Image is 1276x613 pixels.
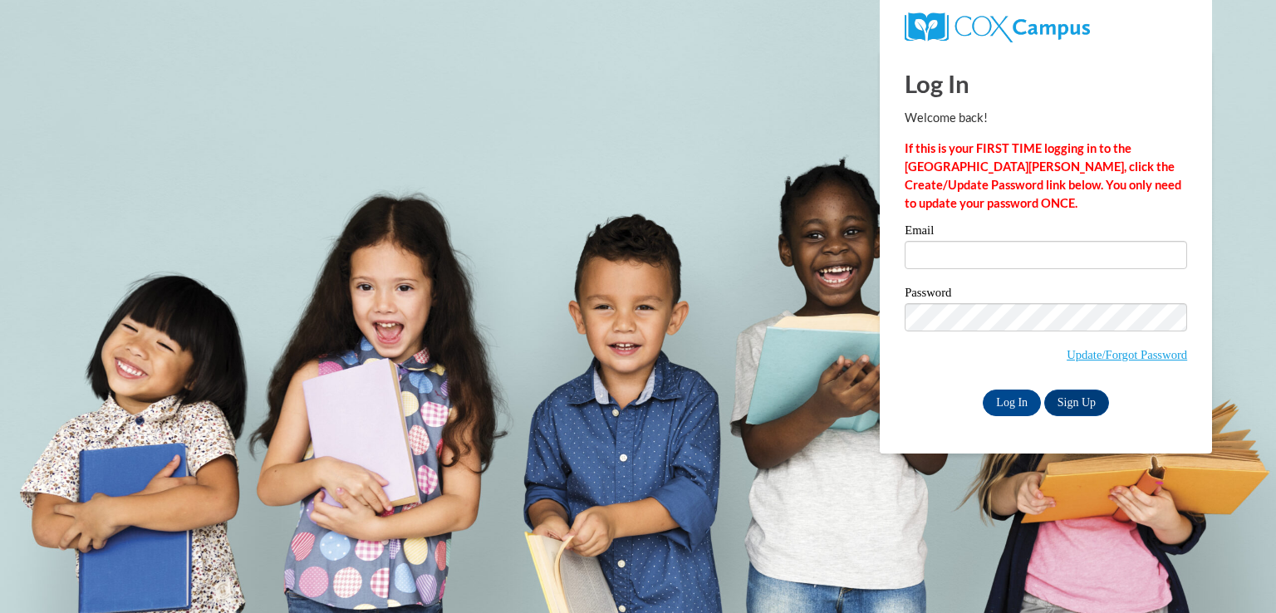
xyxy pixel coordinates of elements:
input: Log In [983,390,1041,416]
img: COX Campus [905,12,1090,42]
strong: If this is your FIRST TIME logging in to the [GEOGRAPHIC_DATA][PERSON_NAME], click the Create/Upd... [905,141,1181,210]
h1: Log In [905,66,1187,101]
a: Update/Forgot Password [1067,348,1187,361]
label: Email [905,224,1187,241]
a: COX Campus [905,19,1090,33]
p: Welcome back! [905,109,1187,127]
a: Sign Up [1044,390,1109,416]
label: Password [905,287,1187,303]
